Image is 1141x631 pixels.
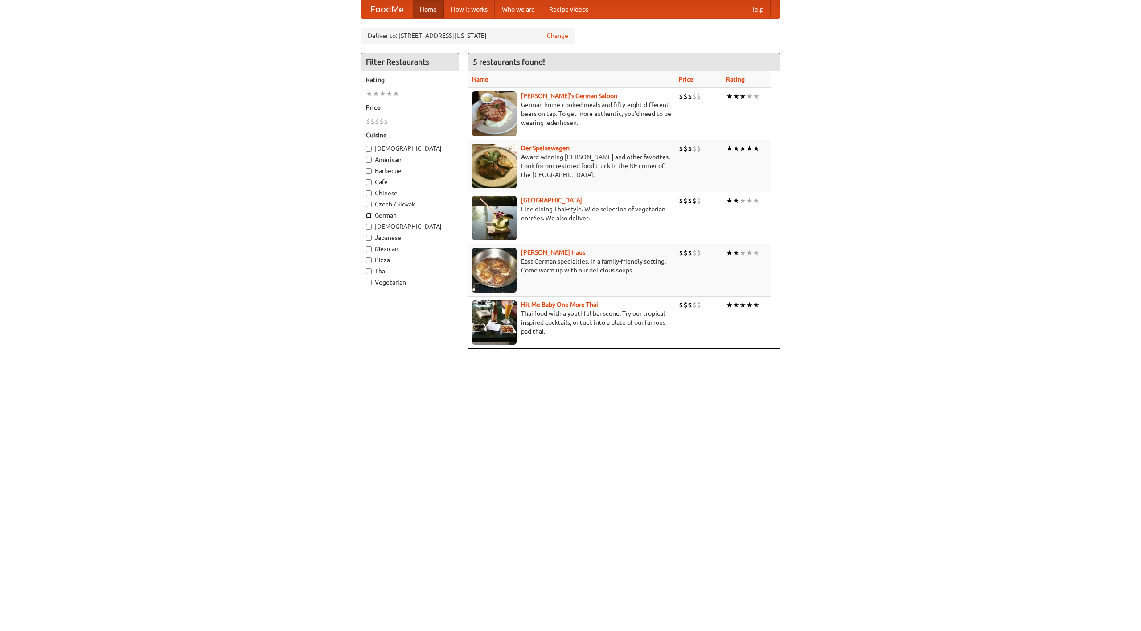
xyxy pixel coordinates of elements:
li: ★ [733,248,739,258]
li: $ [683,196,688,206]
li: $ [375,116,379,126]
label: Chinese [366,189,454,198]
label: German [366,211,454,220]
li: $ [683,91,688,101]
li: ★ [393,89,399,99]
a: Help [743,0,771,18]
li: $ [697,144,701,153]
li: $ [683,144,688,153]
li: $ [679,196,683,206]
li: $ [692,144,697,153]
li: $ [692,196,697,206]
img: babythai.jpg [472,300,517,345]
input: American [366,157,372,163]
a: Change [547,31,568,40]
a: Der Speisewagen [521,144,570,152]
input: Japanese [366,235,372,241]
label: [DEMOGRAPHIC_DATA] [366,144,454,153]
li: $ [683,300,688,310]
input: Thai [366,268,372,274]
li: $ [688,248,692,258]
li: $ [688,91,692,101]
p: German home-cooked meals and fifty-eight different beers on tap. To get more authentic, you'd nee... [472,100,672,127]
input: Cafe [366,179,372,185]
a: Rating [726,76,745,83]
p: Thai food with a youthful bar scene. Try our tropical inspired cocktails, or tuck into a plate of... [472,309,672,336]
a: [PERSON_NAME] Haus [521,249,585,256]
label: Cafe [366,177,454,186]
li: ★ [726,300,733,310]
li: ★ [753,300,759,310]
li: ★ [746,300,753,310]
li: $ [370,116,375,126]
li: ★ [739,91,746,101]
li: ★ [733,300,739,310]
li: ★ [733,91,739,101]
li: $ [688,144,692,153]
li: ★ [726,144,733,153]
h4: Filter Restaurants [361,53,459,71]
li: ★ [753,144,759,153]
li: ★ [386,89,393,99]
li: $ [683,248,688,258]
a: Hit Me Baby One More Thai [521,301,598,308]
h5: Rating [366,75,454,84]
input: Vegetarian [366,280,372,285]
li: $ [688,300,692,310]
li: $ [692,91,697,101]
li: ★ [739,300,746,310]
img: satay.jpg [472,196,517,240]
label: Thai [366,267,454,276]
li: ★ [739,196,746,206]
label: Vegetarian [366,278,454,287]
li: $ [679,91,683,101]
a: Name [472,76,488,83]
li: $ [679,144,683,153]
input: Pizza [366,257,372,263]
li: $ [679,300,683,310]
li: ★ [726,248,733,258]
p: Fine dining Thai-style. Wide selection of vegetarian entrées. We also deliver. [472,205,672,223]
h5: Price [366,103,454,112]
li: ★ [739,248,746,258]
li: ★ [373,89,379,99]
li: ★ [379,89,386,99]
input: Barbecue [366,168,372,174]
a: FoodMe [361,0,413,18]
li: ★ [746,248,753,258]
li: $ [379,116,384,126]
li: $ [692,248,697,258]
a: [GEOGRAPHIC_DATA] [521,197,582,204]
li: ★ [739,144,746,153]
input: [DEMOGRAPHIC_DATA] [366,224,372,230]
li: ★ [746,91,753,101]
label: Czech / Slovak [366,200,454,209]
li: ★ [753,196,759,206]
li: ★ [746,196,753,206]
img: kohlhaus.jpg [472,248,517,293]
li: $ [366,116,370,126]
li: ★ [366,89,373,99]
img: speisewagen.jpg [472,144,517,188]
li: $ [384,116,388,126]
label: Pizza [366,256,454,264]
div: Deliver to: [STREET_ADDRESS][US_STATE] [361,28,575,44]
li: $ [697,91,701,101]
h5: Cuisine [366,131,454,140]
a: Price [679,76,694,83]
input: Mexican [366,246,372,252]
a: [PERSON_NAME]'s German Saloon [521,92,617,99]
label: Mexican [366,244,454,253]
li: $ [697,248,701,258]
li: ★ [726,196,733,206]
input: Czech / Slovak [366,202,372,207]
input: Chinese [366,190,372,196]
li: $ [679,248,683,258]
label: Barbecue [366,166,454,175]
li: ★ [733,144,739,153]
